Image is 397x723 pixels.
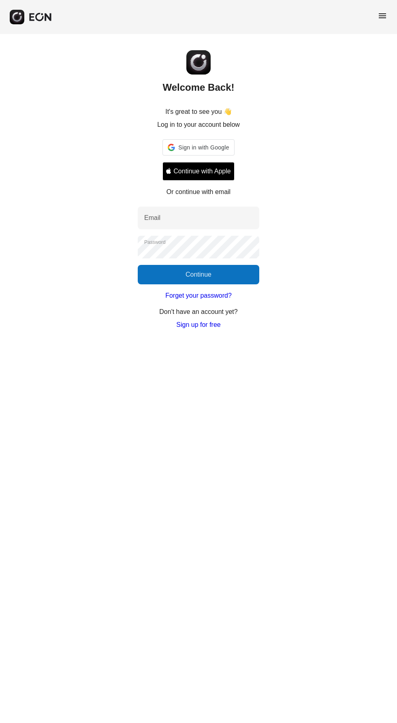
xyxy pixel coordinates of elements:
div: Sign in with Google [162,139,234,156]
p: Log in to your account below [157,120,240,130]
p: Or continue with email [166,187,231,197]
span: Sign in with Google [178,143,229,152]
p: It's great to see you 👋 [165,107,232,117]
a: Forget your password? [165,291,232,301]
button: Signin with apple ID [162,162,234,181]
span: menu [378,11,387,21]
label: Email [144,213,160,223]
a: Sign up for free [176,320,220,330]
h2: Welcome Back! [163,81,235,94]
label: Password [144,239,166,245]
p: Don't have an account yet? [159,307,237,317]
button: Continue [138,265,259,284]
